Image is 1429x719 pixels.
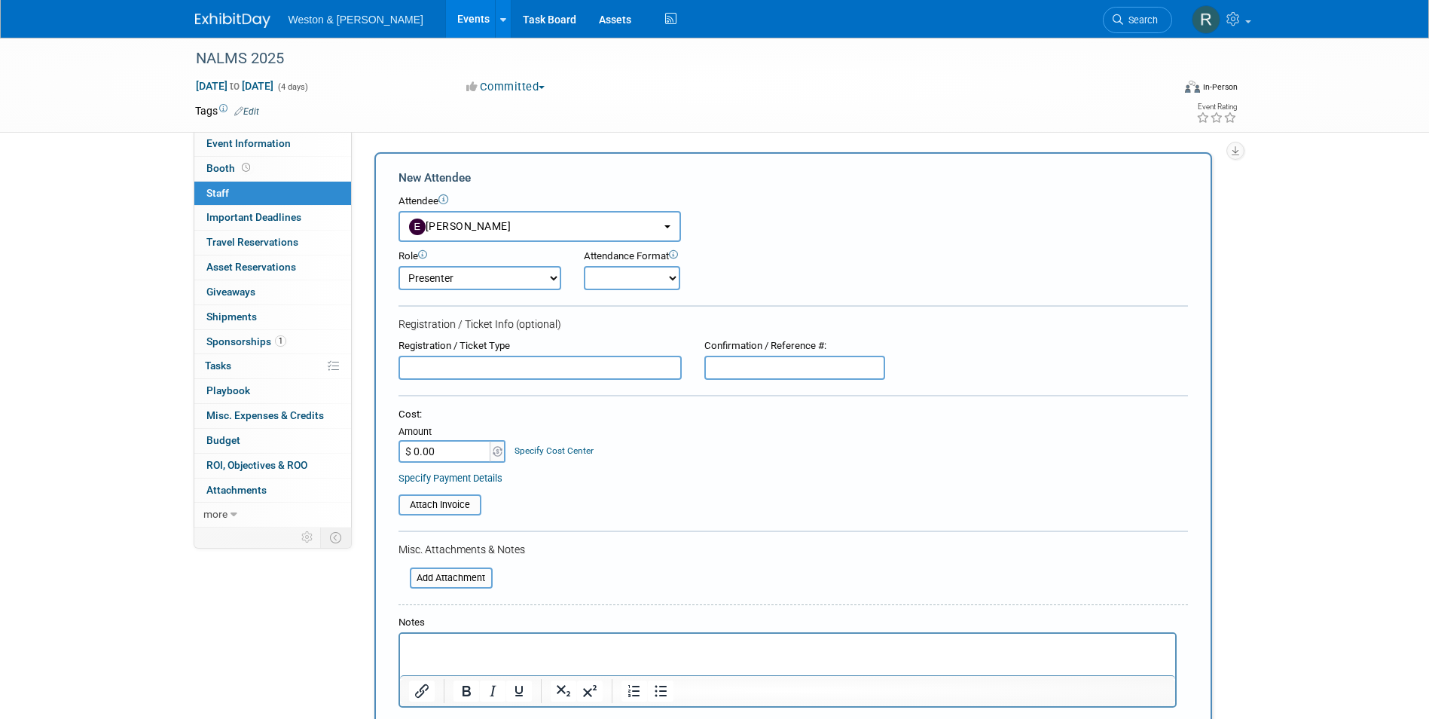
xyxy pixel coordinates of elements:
td: Tags [195,103,259,118]
span: Misc. Expenses & Credits [206,409,324,421]
a: Important Deadlines [194,206,351,230]
span: Attachments [206,484,267,496]
span: Asset Reservations [206,261,296,273]
span: (4 days) [276,82,308,92]
button: Bullet list [648,681,673,702]
a: Misc. Expenses & Credits [194,404,351,428]
a: Staff [194,182,351,206]
span: Playbook [206,384,250,396]
button: Insert/edit link [409,681,435,702]
button: Underline [506,681,532,702]
span: to [227,80,242,92]
span: Weston & [PERSON_NAME] [289,14,423,26]
a: Playbook [194,379,351,403]
div: Amount [398,425,508,440]
a: Travel Reservations [194,231,351,255]
button: [PERSON_NAME] [398,211,681,242]
span: more [203,508,227,520]
a: Search [1103,7,1172,33]
a: Budget [194,429,351,453]
a: Giveaways [194,280,351,304]
a: Edit [234,106,259,117]
span: Travel Reservations [206,236,298,248]
div: Cost: [398,408,1188,422]
span: 1 [275,335,286,347]
button: Bold [453,681,479,702]
button: Superscript [577,681,603,702]
span: Booth not reserved yet [239,162,253,173]
a: Booth [194,157,351,181]
div: Role [398,249,561,264]
div: In-Person [1202,81,1238,93]
span: [DATE] [DATE] [195,79,274,93]
button: Numbered list [621,681,647,702]
div: Attendance Format [584,249,765,264]
div: Attendee [398,194,1188,209]
td: Personalize Event Tab Strip [295,528,321,547]
span: Tasks [205,359,231,372]
div: Notes [398,616,1177,630]
span: Staff [206,187,229,199]
div: Registration / Ticket Info (optional) [398,317,1188,332]
span: Booth [206,162,253,174]
div: New Attendee [398,170,1188,186]
a: Specify Payment Details [398,473,502,484]
div: NALMS 2025 [191,45,1150,72]
a: Specify Cost Center [515,445,594,456]
iframe: Rich Text Area [400,634,1175,675]
span: [PERSON_NAME] [409,220,511,232]
a: Shipments [194,305,351,329]
div: Confirmation / Reference #: [704,339,885,353]
td: Toggle Event Tabs [320,528,351,547]
span: Giveaways [206,286,255,298]
div: Event Rating [1196,103,1237,111]
div: Misc. Attachments & Notes [398,542,1188,557]
a: Tasks [194,354,351,378]
span: Important Deadlines [206,211,301,223]
span: Search [1123,14,1158,26]
a: ROI, Objectives & ROO [194,454,351,478]
button: Subscript [551,681,576,702]
a: Event Information [194,132,351,156]
button: Italic [480,681,505,702]
button: Committed [461,79,551,95]
a: Attachments [194,479,351,503]
div: Registration / Ticket Type [398,339,682,353]
img: Roberta Sinclair [1192,5,1220,34]
img: Format-Inperson.png [1185,81,1200,93]
a: Asset Reservations [194,255,351,280]
span: ROI, Objectives & ROO [206,459,307,471]
span: Event Information [206,137,291,149]
div: Event Format [1083,78,1238,101]
span: Shipments [206,311,257,323]
a: more [194,503,351,527]
span: Budget [206,434,240,446]
a: Sponsorships1 [194,330,351,354]
span: Sponsorships [206,335,286,347]
img: ExhibitDay [195,13,270,28]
